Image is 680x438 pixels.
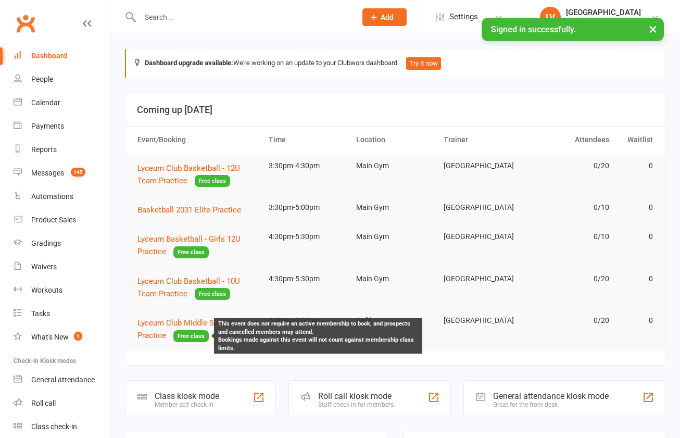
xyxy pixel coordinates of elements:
[14,91,110,115] a: Calendar
[14,44,110,68] a: Dashboard
[526,224,614,249] td: 0/10
[14,279,110,302] a: Workouts
[14,161,110,185] a: Messages 145
[195,288,230,300] span: Free class
[14,392,110,415] a: Roll call
[493,391,609,401] div: General attendance kiosk mode
[362,8,407,26] button: Add
[566,17,641,27] div: [GEOGRAPHIC_DATA]
[31,52,67,60] div: Dashboard
[137,205,241,215] span: Basketball 2031 Elite Practice
[439,154,526,178] td: [GEOGRAPHIC_DATA]
[614,154,658,178] td: 0
[264,308,351,333] td: 5:30pm-7:00pm
[133,127,264,153] th: Event/Booking
[264,127,351,153] th: Time
[614,195,658,220] td: 0
[137,164,240,185] span: Lyceum Club Basketball - 12U Team Practice
[31,422,77,431] div: Class check-in
[173,246,209,258] span: Free class
[406,57,441,70] button: Try it now
[137,317,259,342] button: Lyceum Club Middle School Team PracticeFree class
[526,308,614,333] td: 0/20
[14,138,110,161] a: Reports
[12,10,39,36] a: Clubworx
[145,59,233,67] strong: Dashboard upgrade available:
[318,401,394,408] div: Staff check-in for members
[137,277,240,298] span: Lyceum Club Basketball - 10U Team Practice
[14,115,110,138] a: Payments
[137,275,259,301] button: Lyceum Club Basketball - 10U Team PracticeFree class
[31,239,61,247] div: Gradings
[526,267,614,291] td: 0/20
[14,302,110,326] a: Tasks
[351,127,439,153] th: Location
[614,267,658,291] td: 0
[31,169,64,177] div: Messages
[31,216,76,224] div: Product Sales
[31,75,53,83] div: People
[31,333,69,341] div: What's New
[264,195,351,220] td: 3:30pm-5:00pm
[14,326,110,349] a: What's New1
[31,262,57,271] div: Waivers
[31,309,50,318] div: Tasks
[31,98,60,107] div: Calendar
[439,224,526,249] td: [GEOGRAPHIC_DATA]
[264,267,351,291] td: 4:30pm-5:30pm
[644,18,662,40] button: ×
[14,368,110,392] a: General attendance kiosk mode
[526,154,614,178] td: 0/20
[449,5,478,29] span: Settings
[14,68,110,91] a: People
[439,127,526,153] th: Trainer
[14,255,110,279] a: Waivers
[137,10,349,24] input: Search...
[566,8,641,17] div: [GEOGRAPHIC_DATA]
[439,195,526,220] td: [GEOGRAPHIC_DATA]
[137,162,259,187] button: Lyceum Club Basketball - 12U Team PracticeFree class
[71,168,85,177] span: 145
[351,224,439,249] td: Main Gym
[14,185,110,208] a: Automations
[155,401,219,408] div: Member self check-in
[493,401,609,408] div: Great for the front desk
[351,154,439,178] td: Main Gym
[137,233,259,258] button: Lyceum Basketball - Girls 12U PracticeFree class
[31,145,57,154] div: Reports
[31,122,64,130] div: Payments
[351,308,439,333] td: Café
[614,308,658,333] td: 0
[264,224,351,249] td: 4:30pm-5:30pm
[195,175,230,187] span: Free class
[155,391,219,401] div: Class kiosk mode
[31,399,56,407] div: Roll call
[526,127,614,153] th: Attendees
[173,330,209,342] span: Free class
[31,286,62,294] div: Workouts
[137,234,241,256] span: Lyceum Basketball - Girls 12U Practice
[351,267,439,291] td: Main Gym
[318,391,394,401] div: Roll call kiosk mode
[526,195,614,220] td: 0/10
[74,332,82,341] span: 1
[14,232,110,255] a: Gradings
[351,195,439,220] td: Main Gym
[137,318,255,340] span: Lyceum Club Middle School Team Practice
[381,13,394,21] span: Add
[31,192,73,201] div: Automations
[614,127,658,153] th: Waitlist
[125,49,665,78] div: We're working on an update to your Clubworx dashboard.
[439,267,526,291] td: [GEOGRAPHIC_DATA]
[264,154,351,178] td: 3:30pm-4:30pm
[218,320,418,352] div: This event does not require an active membership to book, and prospects and cancelled members may...
[14,208,110,232] a: Product Sales
[491,24,576,34] span: Signed in successfully.
[439,308,526,333] td: [GEOGRAPHIC_DATA]
[137,204,248,216] button: Basketball 2031 Elite Practice
[137,105,653,115] h3: Coming up [DATE]
[540,7,561,28] div: LV
[31,376,95,384] div: General attendance
[614,224,658,249] td: 0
